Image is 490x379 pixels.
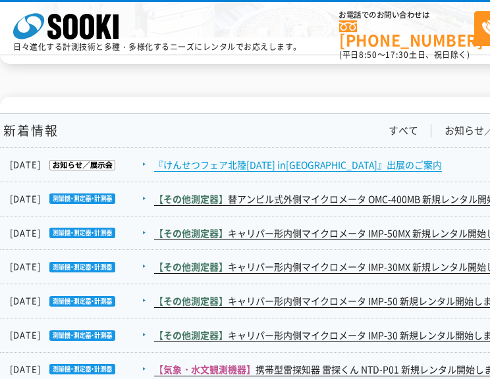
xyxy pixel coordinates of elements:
img: 測量機・測定器・計測器 [41,228,115,238]
a: [PHONE_NUMBER] [339,20,474,47]
span: 【気象・水文観測機器】 [154,363,256,376]
dt: [DATE] [10,192,153,206]
img: お知らせ／展示会 [41,160,115,170]
span: 【その他測定器】 [154,294,228,307]
dt: [DATE] [10,328,153,342]
dt: [DATE] [10,226,153,240]
span: 17:30 [385,49,409,61]
a: 『けんせつフェア北陸[DATE] in[GEOGRAPHIC_DATA]』出展のご案内 [154,158,442,172]
img: 測量機・測定器・計測器 [41,364,115,374]
img: 測量機・測定器・計測器 [41,296,115,307]
span: 【その他測定器】 [154,226,228,240]
p: 日々進化する計測技術と多種・多様化するニーズにレンタルでお応えします。 [13,43,302,51]
span: 【その他測定器】 [154,192,228,205]
span: お電話でのお問い合わせは [339,11,474,19]
img: 測量機・測定器・計測器 [41,330,115,341]
dt: [DATE] [10,363,153,376]
span: 【その他測定器】 [154,260,228,273]
span: 【その他測定器】 [154,328,228,341]
dt: [DATE] [10,294,153,308]
span: (平日 ～ 土日、祝日除く) [339,49,470,61]
img: 測量機・測定器・計測器 [41,193,115,204]
span: 8:50 [359,49,377,61]
dt: [DATE] [10,158,153,172]
img: 測量機・測定器・計測器 [41,262,115,272]
a: すべて [389,124,418,138]
dt: [DATE] [10,260,153,274]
